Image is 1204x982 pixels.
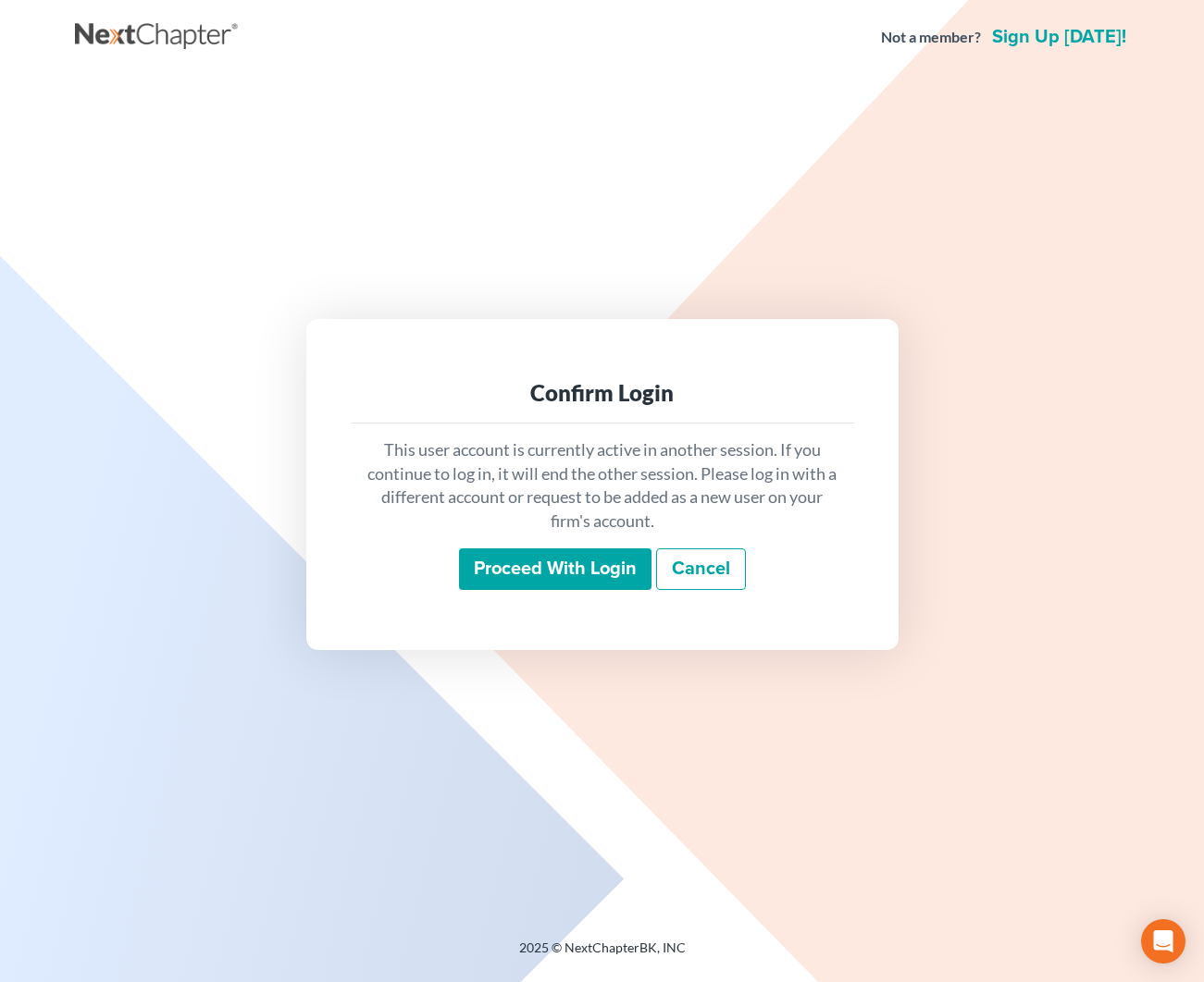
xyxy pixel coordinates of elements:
[1141,919,1185,964] div: Open Intercom Messenger
[459,548,652,591] input: Proceed with login
[881,27,981,48] strong: Not a member?
[366,438,839,534] p: This user account is currently active in another session. If you continue to log in, it will end ...
[366,378,839,408] div: Confirm Login
[656,548,746,591] a: Cancel
[988,28,1130,46] a: Sign up [DATE]!
[75,939,1130,972] div: 2025 © NextChapterBK, INC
